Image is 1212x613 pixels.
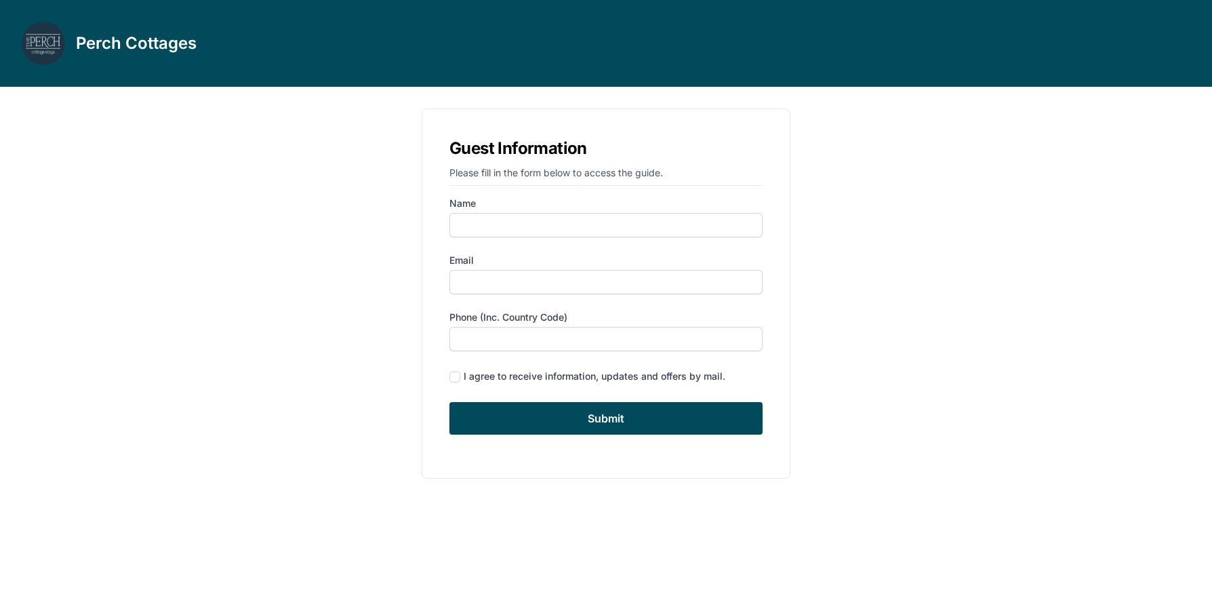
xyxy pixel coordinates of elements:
label: Phone (inc. country code) [449,311,763,324]
h1: Guest Information [449,136,763,161]
p: Please fill in the form below to access the guide. [449,166,763,186]
label: Email [449,254,763,267]
img: lbscve6jyqy4usxktyb5b1icebv1 [22,22,65,65]
div: I agree to receive information, updates and offers by mail. [464,370,725,383]
label: Name [449,197,763,210]
h3: Perch Cottages [76,33,197,54]
input: Submit [449,402,763,435]
a: Perch Cottages [22,22,197,65]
